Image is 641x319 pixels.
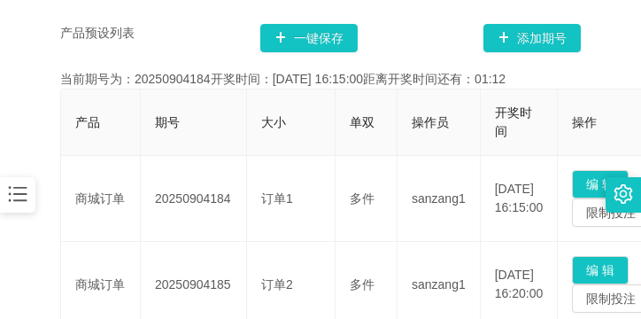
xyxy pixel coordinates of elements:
[572,170,629,198] button: 编 辑
[481,156,559,242] td: [DATE] 16:15:00
[6,183,29,206] i: 图标: bars
[495,105,532,138] span: 开奖时间
[261,115,286,129] span: 大小
[572,256,629,284] button: 编 辑
[350,115,375,129] span: 单双
[260,24,358,52] button: 图标: plus一键保存
[350,277,375,292] span: 多件
[412,115,449,129] span: 操作员
[141,156,247,242] td: 20250904184
[75,115,100,129] span: 产品
[155,115,180,129] span: 期号
[614,184,633,204] i: 图标: setting
[60,70,581,89] div: 当前期号为：20250904184开奖时间：[DATE] 16:15:00距离开奖时间还有：01:12
[61,156,141,242] td: 商城订单
[261,191,293,206] span: 订单1
[350,191,375,206] span: 多件
[483,24,581,52] button: 图标: plus添加期号
[261,277,293,292] span: 订单2
[572,115,597,129] span: 操作
[398,156,481,242] td: sanzang1
[60,24,135,52] span: 产品预设列表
